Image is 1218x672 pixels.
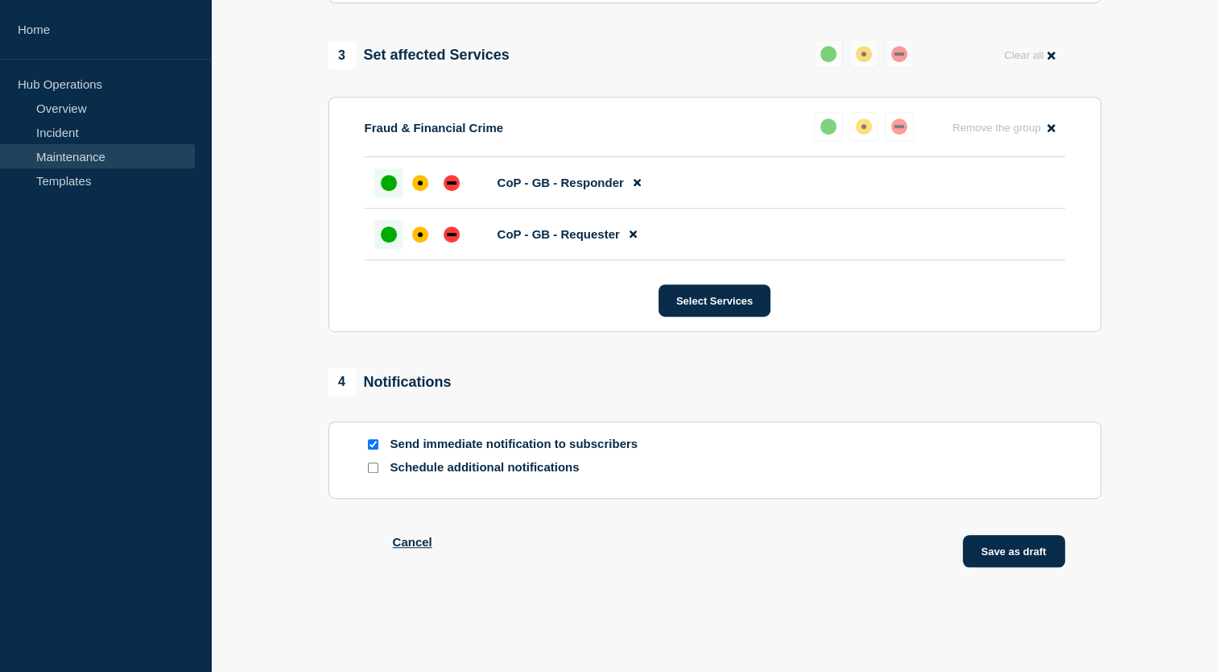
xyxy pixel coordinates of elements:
button: up [814,39,843,68]
button: Save as draft [963,535,1065,567]
p: Send immediate notification to subscribers [390,437,648,452]
p: Schedule additional notifications [390,460,648,475]
div: down [891,46,907,62]
div: affected [856,118,872,135]
span: 4 [328,368,356,396]
div: Notifications [328,368,452,396]
button: Clear all [994,39,1064,71]
div: up [381,226,397,243]
div: Set affected Services [328,42,510,69]
span: Remove the group [952,122,1041,134]
span: CoP - GB - Responder [498,176,624,189]
span: CoP - GB - Requester [498,227,620,241]
div: up [820,118,836,135]
span: 3 [328,42,356,69]
div: up [820,46,836,62]
p: Fraud & Financial Crime [365,121,504,135]
button: up [814,112,843,141]
button: Remove the group [943,112,1065,143]
div: down [891,118,907,135]
div: up [381,175,397,191]
button: down [885,112,914,141]
button: affected [849,39,878,68]
input: Schedule additional notifications [368,463,378,473]
div: down [444,175,460,191]
div: affected [412,226,428,243]
button: Select Services [659,284,770,317]
button: down [885,39,914,68]
div: affected [412,175,428,191]
div: down [444,226,460,243]
div: affected [856,46,872,62]
input: Send immediate notification to subscribers [368,439,378,450]
button: Cancel [393,535,432,549]
button: affected [849,112,878,141]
